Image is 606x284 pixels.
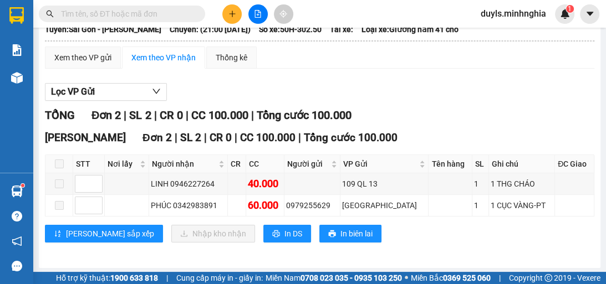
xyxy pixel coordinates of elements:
span: | [175,131,177,144]
span: Lọc VP Gửi [51,85,95,99]
span: Loại xe: Giường nằm 41 chỗ [361,23,459,35]
span: | [166,272,168,284]
th: STT [73,155,105,173]
div: PHÚC 0342983891 [151,199,226,211]
button: caret-down [580,4,599,24]
span: In biên lai [340,228,373,240]
span: Miền Nam [266,272,402,284]
div: 40.000 [248,176,283,192]
span: TỔNG [45,109,75,122]
div: 1 CỤC VÀNG-PT [491,199,553,211]
span: message [12,261,22,271]
span: | [154,109,156,122]
th: CR [228,155,246,173]
span: aim [279,10,287,18]
div: [GEOGRAPHIC_DATA] [342,199,426,211]
img: solution-icon [11,44,23,56]
span: Chuyến: (21:00 [DATE]) [170,23,251,35]
div: Thống kê [216,51,247,64]
span: SL 2 [180,131,201,144]
button: downloadNhập kho nhận [171,225,255,242]
div: Xem theo VP gửi [54,51,111,64]
span: printer [328,230,336,239]
span: | [499,272,501,284]
span: | [235,131,237,144]
span: [PERSON_NAME] [45,131,126,144]
span: Nơi lấy [108,158,138,170]
span: Người nhận [152,158,216,170]
div: 1 [474,178,487,190]
span: CR 0 [210,131,232,144]
img: warehouse-icon [11,72,23,84]
strong: 0369 525 060 [443,273,491,282]
div: 109 QL 13 [342,178,426,190]
button: aim [274,4,293,24]
span: sort-ascending [54,230,62,239]
span: Đơn 2 [142,131,172,144]
input: Tìm tên, số ĐT hoặc mã đơn [61,8,192,20]
span: CC 100.000 [240,131,296,144]
span: 1 [568,5,572,13]
th: Tên hàng [429,155,472,173]
img: icon-new-feature [560,9,570,19]
span: notification [12,236,22,246]
span: | [185,109,188,122]
span: | [204,131,207,144]
span: In DS [284,228,302,240]
div: Xem theo VP nhận [131,51,196,64]
span: Tổng cước 100.000 [304,131,398,144]
button: Lọc VP Gửi [45,83,167,101]
span: | [251,109,253,122]
span: [PERSON_NAME] sắp xếp [66,228,154,240]
img: warehouse-icon [11,185,23,197]
strong: 0708 023 035 - 0935 103 250 [301,273,402,282]
span: Cung cấp máy in - giấy in: [176,272,263,284]
span: copyright [544,274,552,282]
sup: 1 [21,184,24,187]
span: Tổng cước 100.000 [256,109,351,122]
div: 1 [474,199,487,211]
span: printer [272,230,280,239]
span: duyls.minhnghia [472,7,555,20]
span: search [46,10,54,18]
span: Tài xế: [330,23,353,35]
span: CR 0 [159,109,182,122]
span: VP Gửi [343,158,417,170]
span: question-circle [12,211,22,221]
strong: 1900 633 818 [110,273,158,282]
td: Sài Gòn [340,195,429,216]
span: | [124,109,126,122]
th: CC [246,155,285,173]
th: SL [472,155,489,173]
span: plus [228,10,236,18]
div: 1 THG CHÁO [491,178,553,190]
span: down [152,87,161,96]
td: 109 QL 13 [340,173,429,195]
span: Miền Bắc [411,272,491,284]
div: 0979255629 [286,199,338,211]
span: caret-down [585,9,595,19]
button: plus [222,4,242,24]
span: CC 100.000 [191,109,248,122]
th: Ghi chú [489,155,555,173]
span: Số xe: 50H-302.50 [259,23,322,35]
button: printerIn biên lai [319,225,381,242]
span: Hỗ trợ kỹ thuật: [56,272,158,284]
span: Đơn 2 [91,109,121,122]
div: LINH 0946227264 [151,178,226,190]
span: | [298,131,301,144]
span: Người gửi [287,158,329,170]
span: file-add [254,10,262,18]
button: printerIn DS [263,225,311,242]
th: ĐC Giao [555,155,594,173]
img: logo-vxr [9,7,24,24]
b: Tuyến: Sài Gòn - [PERSON_NAME] [45,25,161,34]
span: ⚪️ [405,276,408,280]
sup: 1 [566,5,574,13]
span: SL 2 [129,109,151,122]
div: 60.000 [248,198,283,213]
button: file-add [248,4,268,24]
button: sort-ascending[PERSON_NAME] sắp xếp [45,225,163,242]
